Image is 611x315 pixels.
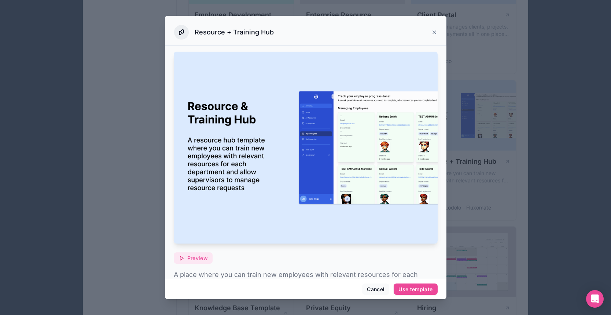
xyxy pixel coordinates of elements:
[398,286,433,293] div: Use template
[174,52,438,244] img: Resource + Training Hub
[362,283,389,295] button: Cancel
[586,290,604,308] div: Open Intercom Messenger
[174,252,213,264] button: Preview
[394,283,437,295] button: Use template
[174,270,438,300] p: A place where you can train new employees with relevant resources for each department and allow s...
[187,255,208,262] span: Preview
[195,28,274,37] h3: Resource + Training Hub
